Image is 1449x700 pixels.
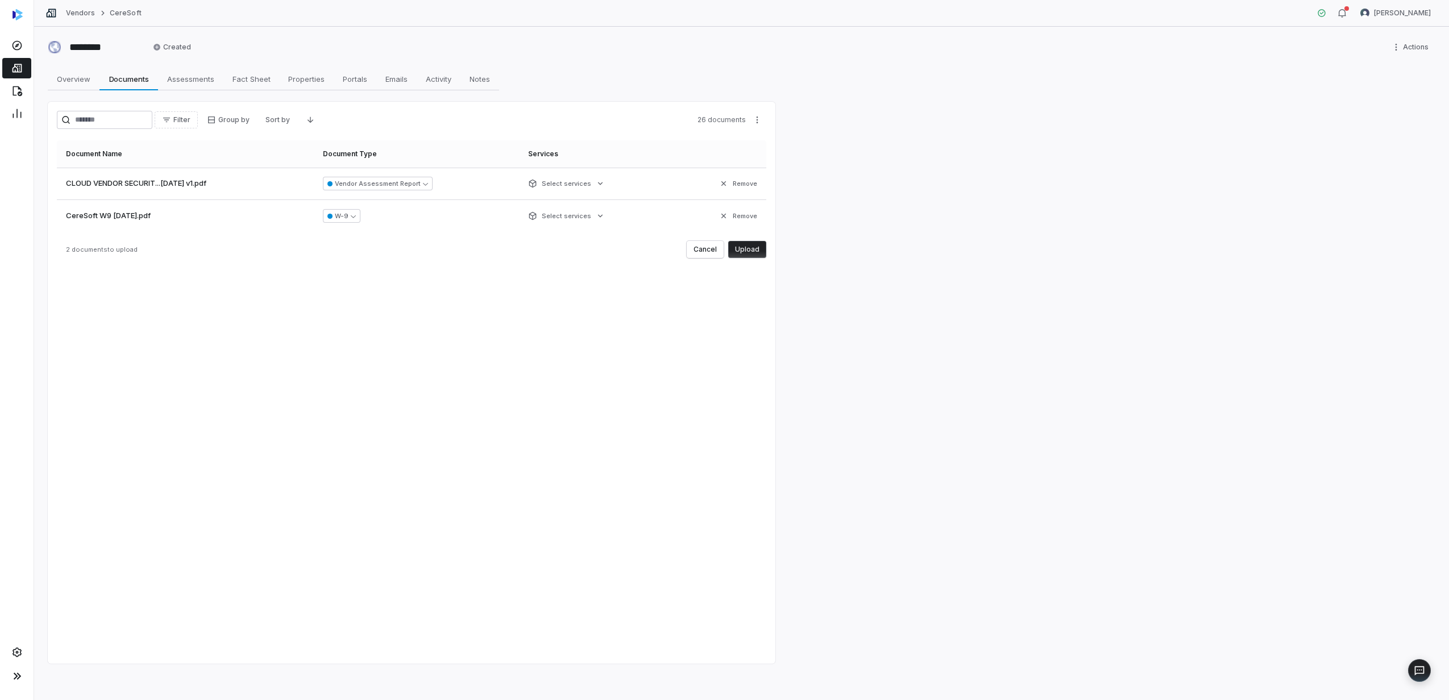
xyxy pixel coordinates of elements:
th: Document Name [57,140,316,168]
button: Remove [716,206,761,226]
button: Descending [299,111,322,128]
button: W-9 [323,209,360,223]
span: Created [153,43,191,52]
button: Select services [525,173,608,194]
button: Brian Anderson avatar[PERSON_NAME] [1353,5,1438,22]
span: CLOUD VENDOR SECURIT...[DATE] v1.pdf [66,178,206,189]
a: CereSoft [110,9,141,18]
span: Overview [52,72,95,86]
button: Group by [200,111,256,128]
button: Select services [525,206,608,226]
button: More actions [748,111,766,128]
span: Documents [105,72,153,86]
span: Activity [421,72,456,86]
button: Vendor Assessment Report [323,177,433,190]
span: Emails [381,72,412,86]
th: Document Type [316,140,521,168]
svg: Descending [306,115,315,124]
span: 2 documents to upload [66,245,138,253]
span: Assessments [163,72,219,86]
button: Cancel [687,241,724,258]
button: More actions [1388,39,1435,56]
img: svg%3e [13,9,23,20]
button: Upload [728,241,766,258]
a: Vendors [66,9,95,18]
span: Notes [465,72,495,86]
button: Sort by [259,111,297,128]
th: Services [521,140,671,168]
span: 26 documents [697,115,746,124]
span: CereSoft W9 [DATE].pdf [66,210,151,222]
span: Properties [284,72,329,86]
span: Portals [338,72,372,86]
button: Remove [716,173,761,194]
span: [PERSON_NAME] [1374,9,1431,18]
img: Brian Anderson avatar [1360,9,1369,18]
span: Filter [173,115,190,124]
button: Filter [155,111,198,128]
span: Fact Sheet [228,72,275,86]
